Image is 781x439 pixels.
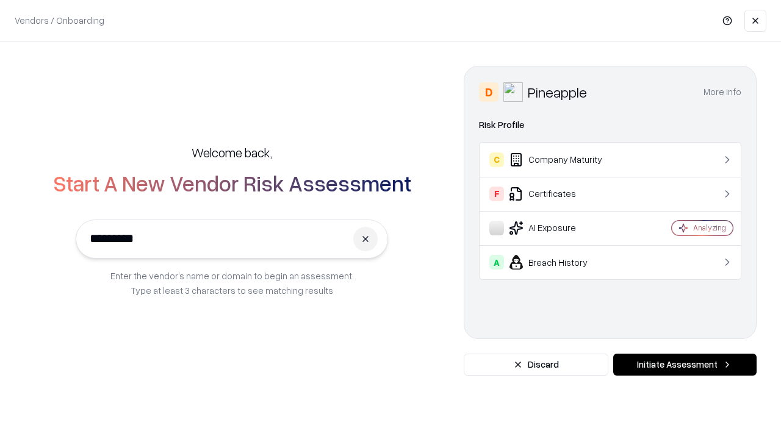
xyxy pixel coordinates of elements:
[693,223,726,233] div: Analyzing
[528,82,587,102] div: Pineapple
[479,82,498,102] div: D
[704,81,741,103] button: More info
[489,221,635,235] div: AI Exposure
[192,144,272,161] h5: Welcome back,
[489,255,635,269] div: Breach History
[489,187,504,201] div: F
[489,152,635,167] div: Company Maturity
[110,268,354,298] p: Enter the vendor’s name or domain to begin an assessment. Type at least 3 characters to see match...
[489,255,504,269] div: A
[489,152,504,167] div: C
[479,118,741,132] div: Risk Profile
[503,82,523,102] img: Pineapple
[15,14,104,27] p: Vendors / Onboarding
[489,187,635,201] div: Certificates
[53,171,411,195] h2: Start A New Vendor Risk Assessment
[613,354,757,376] button: Initiate Assessment
[464,354,608,376] button: Discard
